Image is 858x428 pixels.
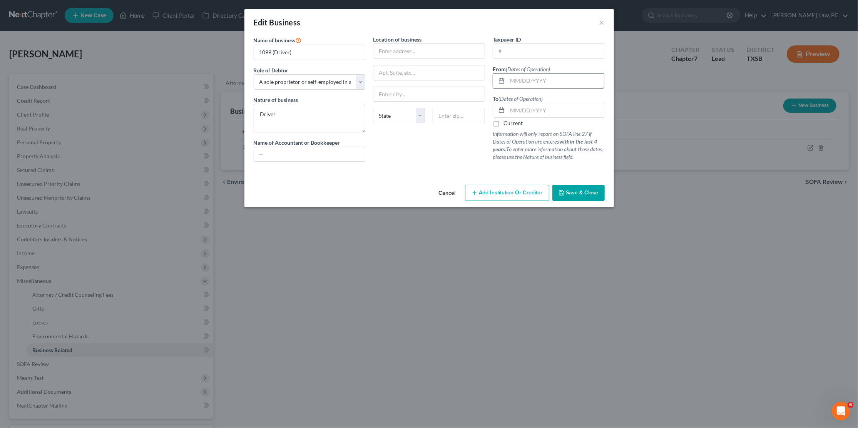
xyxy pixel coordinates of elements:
[506,66,550,72] span: (Dates of Operation)
[373,65,485,80] input: Apt, Suite, etc...
[479,189,543,196] span: Add Institution Or Creditor
[566,189,599,196] span: Save & Close
[832,402,850,420] iframe: Intercom live chat
[254,18,268,27] span: Edit
[433,108,485,123] input: Enter zip...
[848,402,854,408] span: 6
[493,95,543,103] label: To
[254,45,365,60] input: Enter name...
[503,119,523,127] label: Current
[254,37,296,43] span: Name of business
[373,44,485,59] input: Enter address...
[507,103,604,118] input: MM/DD/YYYY
[373,87,485,102] input: Enter city...
[254,96,298,104] label: Nature of business
[254,139,340,147] label: Name of Accountant or Bookkeeper
[493,44,604,59] input: #
[254,147,365,162] input: --
[254,67,289,74] span: Role of Debtor
[498,95,543,102] span: (Dates of Operation)
[465,185,549,201] button: Add Institution Or Creditor
[433,186,462,201] button: Cancel
[493,65,550,73] label: From
[493,130,605,161] p: Information will only report on SOFA line 27 if Dates of Operation are entered To enter more info...
[507,74,604,88] input: MM/DD/YYYY
[599,18,605,27] button: ×
[269,18,301,27] span: Business
[552,185,605,201] button: Save & Close
[493,35,521,43] label: Taxpayer ID
[373,35,421,43] label: Location of business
